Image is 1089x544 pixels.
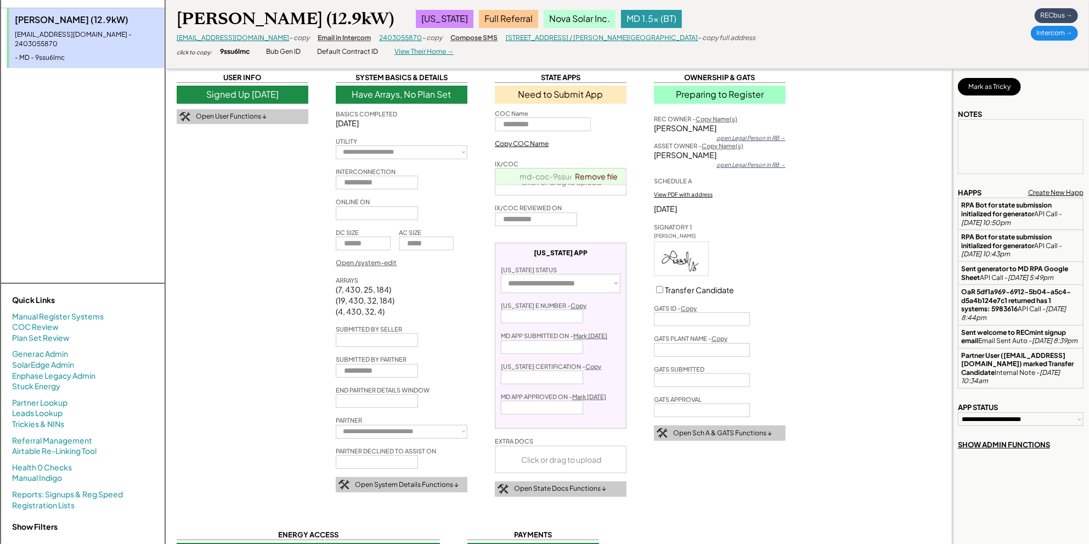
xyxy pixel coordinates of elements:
[961,328,1080,345] div: Email Sent Auto -
[495,204,562,212] div: IX/COC REVIEWED ON
[336,276,358,284] div: ARRAYS
[621,10,682,27] div: MD 1.5x (BT)
[177,86,308,103] div: Signed Up [DATE]
[961,201,1053,218] strong: RPA Bot for state submission initialized for generator
[12,311,104,322] a: Manual Register Systems
[336,167,396,176] div: INTERCONNECTION
[495,109,528,117] div: COC Name
[654,334,727,343] div: GATS PLANT NAME -
[961,288,1080,322] div: API Call -
[196,112,267,121] div: Open User Functions ↓
[177,72,308,83] div: USER INFO
[654,86,786,103] div: Preparing to Register
[654,177,692,185] div: SCHEDULE A
[336,325,402,333] div: SUBMITTED BY SELLER
[654,142,743,150] div: ASSET OWNER -
[961,265,1080,282] div: API Call -
[571,302,586,309] u: Copy
[1028,188,1084,198] div: Create New Happ
[12,435,92,446] a: Referral Management
[654,365,704,373] div: GATS SUBMITTED
[1032,337,1077,345] em: [DATE] 8:39pm
[495,139,549,149] div: Copy COC Name
[501,266,557,274] div: [US_STATE] STATUS
[177,530,440,540] div: ENERGY ACCESS
[495,446,627,473] div: Click or drag to upload
[12,500,75,511] a: Registration Lists
[961,288,1071,313] strong: OaR 5df1a969-6912-5b04-a5c4-d5a4b124e7c1 returned has 1 systems: 5983616
[1035,8,1078,23] div: RECbus →
[681,305,697,312] u: Copy
[336,447,436,455] div: PARTNER DECLINED TO ASSIST ON
[654,115,737,123] div: REC OWNER -
[961,351,1075,377] strong: Partner User ([EMAIL_ADDRESS][DOMAIN_NAME]) marked Transfer Candidate
[467,530,599,540] div: PAYMENTS
[696,115,737,122] u: Copy Name(s)
[12,360,74,371] a: SolarEdge Admin
[654,150,786,161] div: [PERSON_NAME]
[336,72,467,83] div: SYSTEM BASICS & DETAILS
[336,198,370,206] div: ONLINE ON
[514,484,606,493] div: Open State Docs Functions ↓
[716,134,786,142] div: open Legal Person in RB →
[961,218,1011,227] em: [DATE] 10:50pm
[266,47,301,57] div: Bub Gen ID
[12,489,123,500] a: Reports: Signups & Reg Speed
[654,395,702,403] div: GATS APPROVAL
[336,137,357,145] div: UTILITY
[712,335,727,342] u: Copy
[177,33,289,42] a: [EMAIL_ADDRESS][DOMAIN_NAME]
[177,8,394,30] div: [PERSON_NAME] (12.9kW)
[654,233,709,240] div: [PERSON_NAME]
[12,408,63,419] a: Leads Lookup
[379,33,422,42] a: 2403055870
[654,204,786,215] div: [DATE]
[673,429,772,438] div: Open Sch A & GATS Functions ↓
[961,305,1067,322] em: [DATE] 8:44pm
[573,332,607,339] u: Mark [DATE]
[501,362,601,371] div: [US_STATE] CERTIFICATION -
[961,368,1061,385] em: [DATE] 10:34am
[336,228,359,237] div: DC SIZE
[318,33,371,43] div: Email in Intercom
[958,78,1021,96] button: Mark as Tricky
[958,440,1050,450] div: SHOW ADMIN FUNCTIONS
[572,393,606,400] u: Mark [DATE]
[12,446,97,457] a: Airtable Re-Linking Tool
[961,201,1080,227] div: API Call -
[12,397,67,408] a: Partner Lookup
[654,223,692,231] div: SIGNATORY 1
[665,285,734,295] label: Transfer Candidate
[12,371,95,382] a: Enphase Legacy Admin
[958,109,982,119] div: NOTES
[961,328,1067,345] strong: Sent welcome to RECmint signup email
[179,112,190,122] img: tool-icon.png
[654,304,697,312] div: GATS ID -
[12,322,59,333] a: COC Review
[336,284,394,317] div: (7, 430, 25, 184) (19, 430, 32, 184) (4, 430, 32, 4)
[336,118,467,129] div: [DATE]
[12,419,64,430] a: Trickies & NINs
[961,351,1080,385] div: Internal Note -
[716,161,786,169] div: open Legal Person in RB →
[520,171,603,181] a: md-coc-9ssu6lmc.pdf
[495,86,627,103] div: Need to Submit App
[220,47,250,57] div: 9ssu6lmc
[961,250,1010,258] em: [DATE] 10:43pm
[338,480,349,490] img: tool-icon.png
[450,33,498,43] div: Compose SMS
[422,33,442,43] div: - copy
[416,10,473,27] div: [US_STATE]
[958,402,998,412] div: APP STATUS
[12,462,72,473] a: Health 0 Checks
[177,48,212,56] div: click to copy:
[501,301,586,310] div: [US_STATE] E NUMBER -
[654,242,708,276] img: HrMo5AAAABklEQVQDABxX8X8IQwctAAAAAElFTkSuQmCC
[12,521,58,531] strong: Show Filters
[498,484,509,494] img: tool-icon.png
[501,392,606,401] div: MD APP APPROVED ON -
[961,233,1080,259] div: API Call -
[654,72,786,83] div: OWNERSHIP & GATS
[544,10,616,27] div: Nova Solar Inc.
